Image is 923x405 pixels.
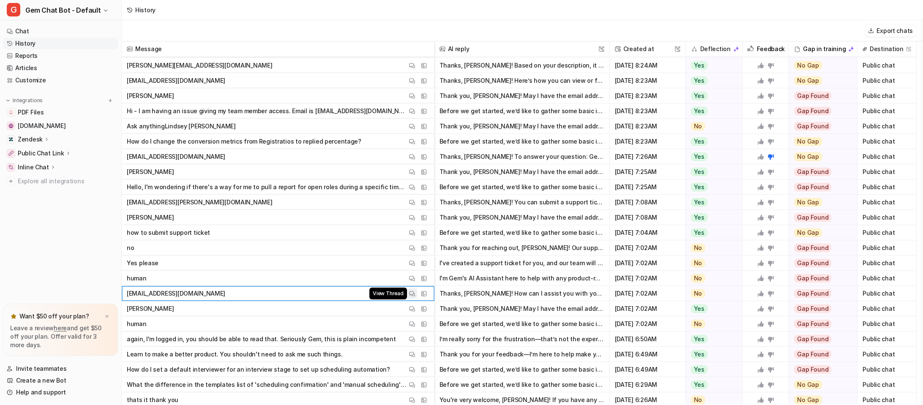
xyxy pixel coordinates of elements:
a: here [54,324,67,332]
button: No [686,286,738,301]
span: Public chat [861,119,913,134]
button: Integrations [3,96,45,105]
p: [PERSON_NAME][EMAIL_ADDRESS][DOMAIN_NAME] [127,58,273,73]
span: Public chat [861,88,913,103]
button: Before we get started, we’d like to gather some basic information to help us identify your accoun... [440,362,604,377]
p: How do I change the conversion metrics from Registratios to replied percentage? [127,134,361,149]
span: No [691,244,705,252]
p: [EMAIL_ADDRESS][DOMAIN_NAME] [127,286,225,301]
button: No [686,119,738,134]
button: Thanks, [PERSON_NAME]! Based on your description, it sounds like deleting the incorrect email and... [440,58,604,73]
span: No [691,289,705,298]
span: Yes [691,213,707,222]
span: [DATE] 6:29AM [613,377,682,392]
span: Gem Chat Bot - Default [25,4,101,16]
span: [DATE] 7:25AM [613,179,682,195]
button: No Gap [789,377,852,392]
button: Gap Found [789,119,852,134]
span: Gap Found [794,213,831,222]
span: [DATE] 8:24AM [613,58,682,73]
span: Public chat [861,149,913,164]
span: Public chat [861,164,913,179]
button: Thanks, [PERSON_NAME]! Here’s how you can view or focus on the replied percentage as a conversion... [440,73,604,88]
img: menu_add.svg [107,98,113,103]
span: Gap Found [794,274,831,283]
button: I'm Gem's AI Assistant here to help with any product-related questions or support you need. If yo... [440,271,604,286]
a: Customize [3,74,118,86]
button: Yes [686,377,738,392]
h2: Deflection [700,41,731,57]
span: Yes [691,137,707,146]
span: Gap Found [794,244,831,252]
button: Gap Found [789,347,852,362]
a: Chat [3,25,118,37]
span: Message [125,41,431,57]
a: PDF FilesPDF Files [3,106,118,118]
img: star [10,313,17,320]
span: Explore all integrations [18,174,115,188]
button: Yes [686,195,738,210]
button: Before we get started, we’d like to gather some basic information to help us identify your accoun... [440,103,604,119]
span: [DATE] 7:02AM [613,240,682,256]
span: [DATE] 7:02AM [613,301,682,316]
a: status.gem.com[DOMAIN_NAME] [3,120,118,132]
p: [PERSON_NAME] [127,164,174,179]
img: Public Chat Link [8,151,14,156]
span: Gap Found [794,350,831,359]
p: [PERSON_NAME] [127,301,174,316]
button: Gap Found [789,240,852,256]
span: Public chat [861,58,913,73]
a: Reports [3,50,118,62]
span: No [691,274,705,283]
span: Gap Found [794,335,831,343]
button: I've created a support ticket for you, and our team will follow up with you shortly by email. Is ... [440,256,604,271]
button: Thank you, [PERSON_NAME]! May I have the email address associated with your Gem account? [440,164,604,179]
img: Zendesk [8,137,14,142]
p: Public Chat Link [18,149,64,158]
span: Yes [691,228,707,237]
p: Integrations [13,97,43,104]
button: Gap Found [789,164,852,179]
span: Public chat [861,316,913,332]
p: Leave a review and get $50 off your plan. Offer valid for 3 more days. [10,324,111,349]
button: No Gap [789,225,852,240]
span: Yes [691,335,707,343]
p: Yes please [127,256,158,271]
span: [DATE] 8:23AM [613,73,682,88]
img: status.gem.com [8,123,14,128]
button: Yes [686,134,738,149]
a: Create a new Bot [3,375,118,386]
span: Gap Found [794,365,831,374]
button: No [686,256,738,271]
span: Gap Found [794,289,831,298]
button: No Gap [789,149,852,164]
button: Before we get started, we’d like to gather some basic information to help us identify your accoun... [440,179,604,195]
a: Articles [3,62,118,74]
a: Help and support [3,386,118,398]
span: Yes [691,76,707,85]
span: [DATE] 7:04AM [613,225,682,240]
span: Gap Found [794,107,831,115]
span: Public chat [861,179,913,195]
span: Public chat [861,195,913,210]
p: [PERSON_NAME] [127,88,174,103]
span: Created at [613,41,682,57]
span: [DATE] 6:49AM [613,347,682,362]
span: Public chat [861,256,913,271]
p: Ask anythingLindsey [PERSON_NAME] [127,119,236,134]
button: I’m really sorry for the frustration—that’s not the experience we want for you. As an AI Assistan... [440,332,604,347]
span: Gap Found [794,304,831,313]
span: Public chat [861,225,913,240]
img: expand menu [5,98,11,103]
button: No Gap [789,195,852,210]
button: Before we get started, we’d like to gather some basic information to help us identify your accoun... [440,134,604,149]
span: Gap Found [794,320,831,328]
button: Export chats [866,24,916,37]
span: No Gap [794,61,822,70]
span: Gap Found [794,259,831,267]
button: Gap Found [789,301,852,316]
span: [DATE] 8:23AM [613,103,682,119]
button: Yes [686,179,738,195]
button: Yes [686,210,738,225]
span: Public chat [861,377,913,392]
